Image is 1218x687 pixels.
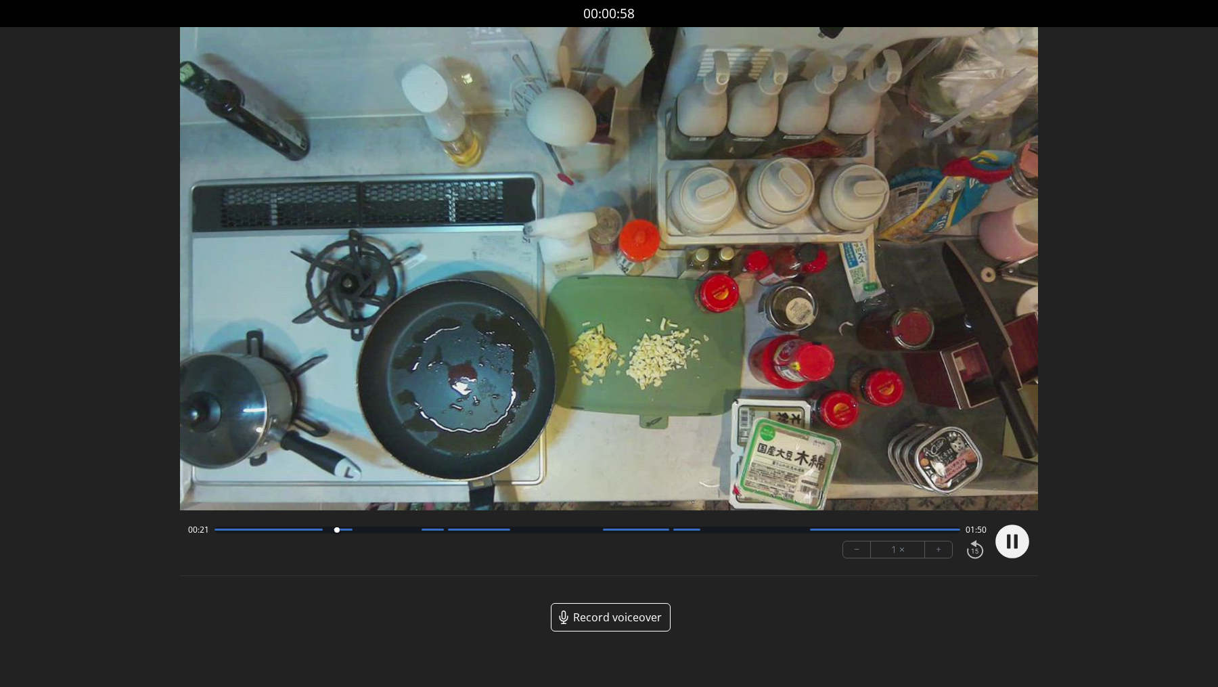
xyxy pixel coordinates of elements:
button: − [843,541,871,558]
span: 01:50 [966,525,987,535]
button: + [925,541,952,558]
span: 00:21 [188,525,209,535]
a: 00:00:58 [583,4,635,24]
a: Record voiceover [551,603,671,631]
span: Record voiceover [573,609,662,625]
div: 1 × [871,541,925,558]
